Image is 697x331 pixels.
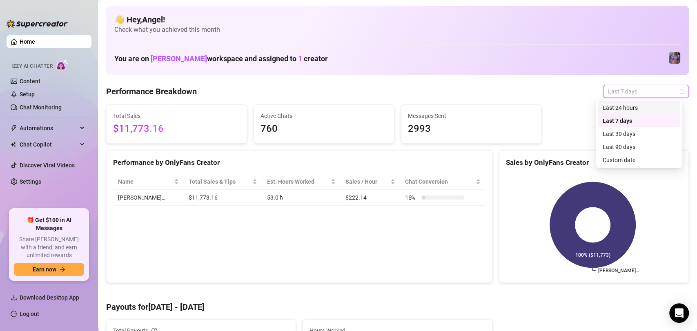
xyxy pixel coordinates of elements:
td: $222.14 [341,190,400,206]
button: Earn nowarrow-right [14,263,84,276]
div: Last 24 hours [603,103,675,112]
th: Total Sales & Tips [184,174,262,190]
span: Chat Conversion [405,177,474,186]
div: Custom date [598,153,680,167]
span: Chat Copilot [20,138,78,151]
span: Earn now [33,266,56,273]
h4: Performance Breakdown [106,86,197,97]
span: Automations [20,122,78,135]
span: 🎁 Get $100 in AI Messages [14,216,84,232]
th: Sales / Hour [341,174,400,190]
span: thunderbolt [11,125,17,131]
th: Chat Conversion [400,174,485,190]
div: Last 7 days [603,116,675,125]
a: Setup [20,91,35,98]
div: Est. Hours Worked [267,177,330,186]
span: download [11,294,17,301]
a: Settings [20,178,41,185]
span: arrow-right [60,267,65,272]
text: [PERSON_NAME]… [598,268,639,273]
a: Home [20,38,35,45]
span: 760 [261,121,387,137]
div: Last 90 days [598,140,680,153]
span: Check what you achieved this month [114,25,681,34]
img: AI Chatter [56,59,69,71]
span: Share [PERSON_NAME] with a friend, and earn unlimited rewards [14,235,84,260]
img: logo-BBDzfeDw.svg [7,20,68,28]
div: Last 90 days [603,142,675,151]
span: Sales / Hour [345,177,389,186]
span: Active Chats [261,111,387,120]
span: [PERSON_NAME] [151,54,207,63]
span: Izzy AI Chatter [11,62,53,70]
span: 2993 [408,121,535,137]
a: Content [20,78,40,84]
div: Last 7 days [598,114,680,127]
span: $11,773.16 [113,121,240,137]
span: Last 7 days [608,85,684,98]
span: Total Sales & Tips [189,177,251,186]
img: Jaylie [669,52,680,64]
span: Name [118,177,172,186]
div: Last 24 hours [598,101,680,114]
span: 10 % [405,193,418,202]
th: Name [113,174,184,190]
div: Sales by OnlyFans Creator [506,157,682,168]
span: calendar [679,89,684,94]
td: [PERSON_NAME]… [113,190,184,206]
div: Last 30 days [603,129,675,138]
div: Open Intercom Messenger [669,303,689,323]
a: Discover Viral Videos [20,162,75,169]
span: Download Desktop App [20,294,79,301]
span: Messages Sent [408,111,535,120]
h1: You are on workspace and assigned to creator [114,54,328,63]
div: Last 30 days [598,127,680,140]
a: Chat Monitoring [20,104,62,111]
span: Total Sales [113,111,240,120]
h4: Payouts for [DATE] - [DATE] [106,301,689,313]
td: $11,773.16 [184,190,262,206]
a: Log out [20,311,39,317]
td: 53.0 h [262,190,341,206]
div: Custom date [603,156,675,164]
h4: 👋 Hey, Angel ! [114,14,681,25]
div: Performance by OnlyFans Creator [113,157,485,168]
span: 1 [298,54,302,63]
img: Chat Copilot [11,142,16,147]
